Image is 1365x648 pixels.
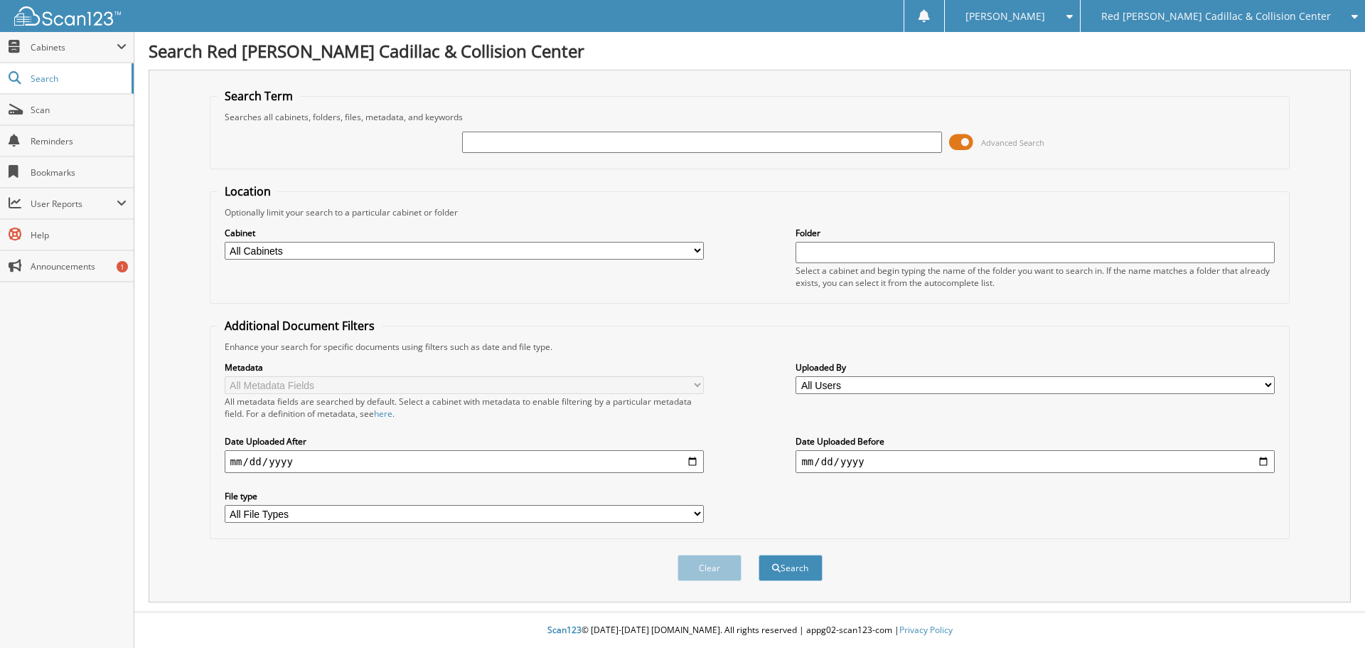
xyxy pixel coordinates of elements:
[899,624,953,636] a: Privacy Policy
[31,104,127,116] span: Scan
[218,341,1283,353] div: Enhance your search for specific documents using filters such as date and file type.
[14,6,121,26] img: scan123-logo-white.svg
[981,137,1044,148] span: Advanced Search
[218,184,278,199] legend: Location
[374,408,392,420] a: here
[965,12,1045,21] span: [PERSON_NAME]
[149,39,1351,63] h1: Search Red [PERSON_NAME] Cadillac & Collision Center
[547,624,582,636] span: Scan123
[31,41,117,53] span: Cabinets
[759,555,823,581] button: Search
[218,111,1283,123] div: Searches all cabinets, folders, files, metadata, and keywords
[796,450,1275,473] input: end
[225,227,704,239] label: Cabinet
[796,227,1275,239] label: Folder
[796,265,1275,289] div: Select a cabinet and begin typing the name of the folder you want to search in. If the name match...
[31,166,127,179] span: Bookmarks
[31,229,127,241] span: Help
[117,261,128,272] div: 1
[134,613,1365,648] div: © [DATE]-[DATE] [DOMAIN_NAME]. All rights reserved | appg02-scan123-com |
[218,318,382,334] legend: Additional Document Filters
[31,135,127,147] span: Reminders
[678,555,742,581] button: Clear
[225,395,704,420] div: All metadata fields are searched by default. Select a cabinet with metadata to enable filtering b...
[796,435,1275,447] label: Date Uploaded Before
[796,361,1275,373] label: Uploaded By
[225,490,704,502] label: File type
[225,435,704,447] label: Date Uploaded After
[225,450,704,473] input: start
[218,206,1283,218] div: Optionally limit your search to a particular cabinet or folder
[31,260,127,272] span: Announcements
[31,73,124,85] span: Search
[1101,12,1331,21] span: Red [PERSON_NAME] Cadillac & Collision Center
[218,88,300,104] legend: Search Term
[225,361,704,373] label: Metadata
[31,198,117,210] span: User Reports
